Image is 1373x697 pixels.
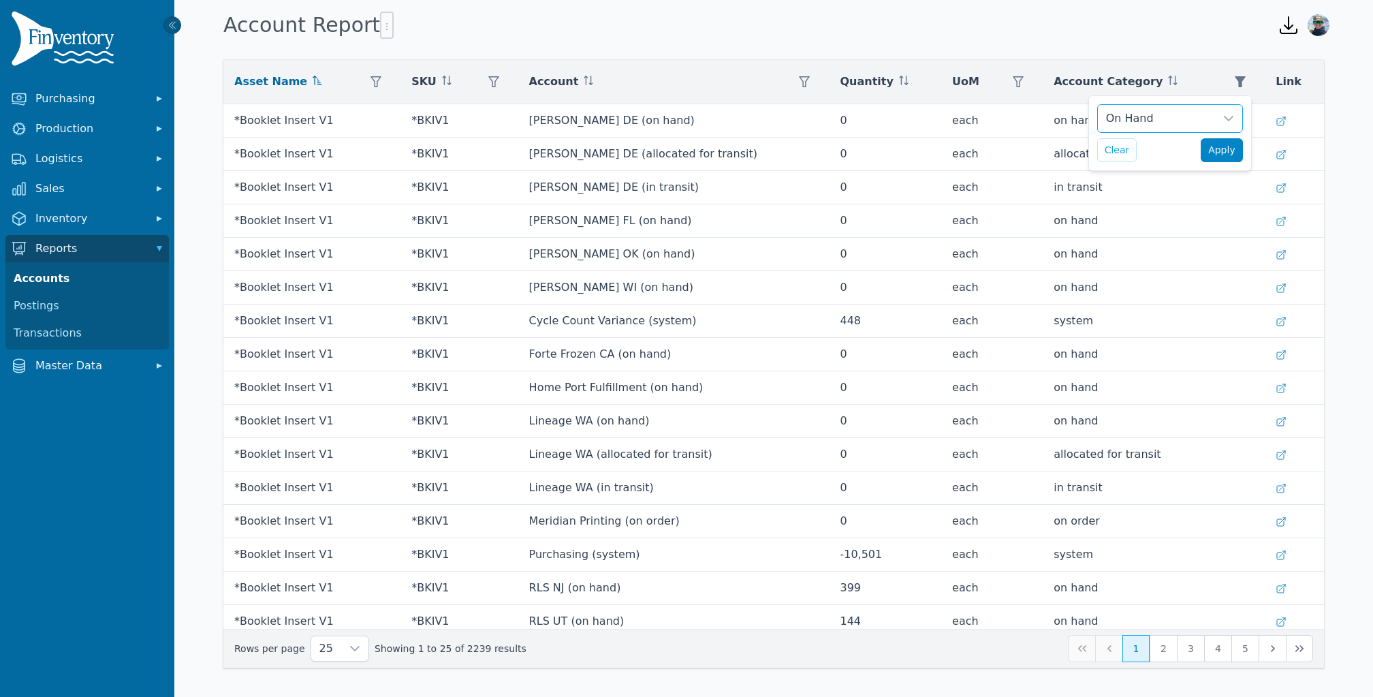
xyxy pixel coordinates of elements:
span: SKU [411,74,437,90]
td: *Booklet Insert V1 [223,104,400,138]
td: each [941,338,1043,371]
td: Lineage WA (in transit) [518,471,830,505]
td: Forte Frozen CA (on hand) [518,338,830,371]
button: Master Data [5,352,169,380]
td: on order [1043,505,1265,538]
td: 0 [829,371,941,405]
span: Sales [35,181,144,197]
span: Logistics [35,151,144,167]
td: *BKIV1 [400,505,518,538]
span: Account Category [1054,74,1163,90]
td: 0 [829,405,941,438]
a: Accounts [8,265,166,292]
td: RLS NJ (on hand) [518,572,830,605]
td: -10,501 [829,538,941,572]
td: each [941,104,1043,138]
td: 0 [829,238,941,271]
span: Account [529,74,579,90]
a: Transactions [8,320,166,347]
td: 0 [829,471,941,505]
td: 0 [829,204,941,238]
td: *Booklet Insert V1 [223,238,400,271]
button: Page 1 [1122,635,1150,662]
td: *BKIV1 [400,538,518,572]
td: *Booklet Insert V1 [223,438,400,471]
td: each [941,204,1043,238]
div: On Hand [1098,105,1215,132]
td: on hand [1043,371,1265,405]
span: Apply [1208,143,1235,157]
td: 399 [829,572,941,605]
td: each [941,171,1043,204]
td: on hand [1043,271,1265,305]
td: in transit [1043,471,1265,505]
td: *BKIV1 [400,405,518,438]
td: 0 [829,271,941,305]
td: *BKIV1 [400,271,518,305]
td: 0 [829,171,941,204]
td: *BKIV1 [400,438,518,471]
td: [PERSON_NAME] DE (allocated for transit) [518,138,830,171]
span: Reports [35,241,144,257]
td: each [941,271,1043,305]
td: *Booklet Insert V1 [223,204,400,238]
td: *BKIV1 [400,371,518,405]
td: *Booklet Insert V1 [223,138,400,171]
td: *Booklet Insert V1 [223,572,400,605]
button: Page 2 [1150,635,1177,662]
td: on hand [1043,572,1265,605]
span: Purchasing [35,91,144,107]
td: *Booklet Insert V1 [223,371,400,405]
td: each [941,438,1043,471]
td: on hand [1043,238,1265,271]
span: Master Data [35,358,144,374]
button: Last Page [1286,635,1313,662]
td: *BKIV1 [400,305,518,338]
td: 0 [829,138,941,171]
td: on hand [1043,338,1265,371]
td: each [941,405,1043,438]
td: 0 [829,505,941,538]
td: each [941,538,1043,572]
td: system [1043,305,1265,338]
span: Asset Name [234,74,307,90]
td: 0 [829,338,941,371]
button: Apply [1201,138,1243,162]
td: system [1043,538,1265,572]
td: each [941,138,1043,171]
span: UoM [952,74,979,90]
button: Reports [5,235,169,262]
span: Production [35,121,144,137]
td: *Booklet Insert V1 [223,471,400,505]
td: each [941,605,1043,638]
td: on hand [1043,204,1265,238]
td: *Booklet Insert V1 [223,271,400,305]
td: Purchasing (system) [518,538,830,572]
td: 0 [829,104,941,138]
td: on hand [1043,104,1265,138]
span: Inventory [35,211,144,227]
td: *BKIV1 [400,338,518,371]
button: Purchasing [5,85,169,112]
td: [PERSON_NAME] FL (on hand) [518,204,830,238]
td: [PERSON_NAME] DE (in transit) [518,171,830,204]
td: allocated for transit [1043,438,1265,471]
td: Cycle Count Variance (system) [518,305,830,338]
td: on hand [1043,605,1265,638]
td: each [941,305,1043,338]
button: Page 4 [1204,635,1231,662]
td: 0 [829,438,941,471]
span: Rows per page [311,636,341,661]
td: *BKIV1 [400,204,518,238]
img: Finventory [11,11,120,72]
td: *BKIV1 [400,605,518,638]
td: on hand [1043,405,1265,438]
td: 448 [829,305,941,338]
td: *BKIV1 [400,138,518,171]
h1: Account Report [223,12,394,39]
td: *BKIV1 [400,104,518,138]
button: Page 3 [1177,635,1204,662]
td: [PERSON_NAME] WI (on hand) [518,271,830,305]
td: *Booklet Insert V1 [223,538,400,572]
td: Lineage WA (on hand) [518,405,830,438]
